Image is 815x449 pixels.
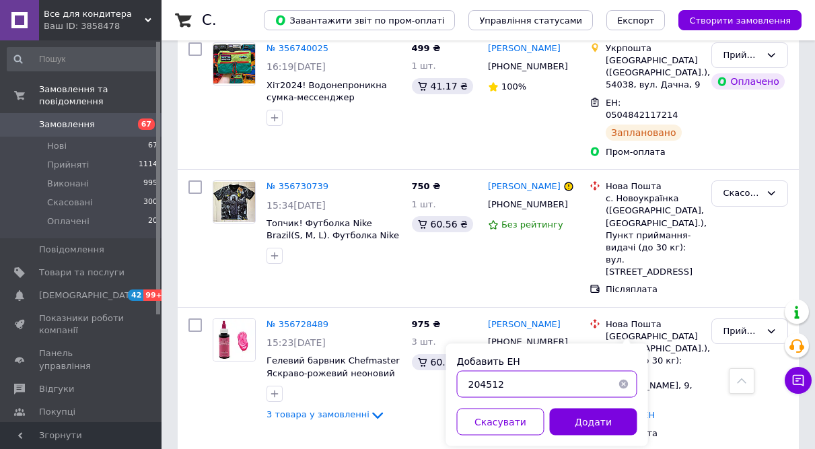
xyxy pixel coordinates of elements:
[412,216,473,232] div: 60.56 ₴
[143,197,157,209] span: 300
[267,43,328,53] a: № 356740025
[501,81,526,92] span: 100%
[143,178,157,190] span: 995
[39,406,75,418] span: Покупці
[267,218,399,278] a: Топчик! Футболка Nike Brazil(S, M, L). Футболка Nike у чорному кольорі. Футбольна джерсі Nike Bra...
[264,10,455,30] button: Завантажити звіт по пром-оплаті
[47,140,67,152] span: Нові
[606,10,666,30] button: Експорт
[606,283,701,296] div: Післяплата
[213,182,255,223] img: Фото товару
[47,197,93,209] span: Скасовані
[617,15,655,26] span: Експорт
[39,83,162,108] span: Замовлення та повідомлення
[267,61,326,72] span: 16:19[DATE]
[39,312,125,337] span: Показники роботи компанії
[412,337,436,347] span: 3 шт.
[128,289,143,301] span: 42
[501,219,563,230] span: Без рейтингу
[47,178,89,190] span: Виконані
[485,196,569,213] div: [PHONE_NUMBER]
[550,409,637,436] button: Додати
[267,355,400,390] a: Гелевий барвник Chefmaster Яскраво-рожевий неоновий [PERSON_NAME] Pink 65г
[412,354,473,370] div: 60.16 ₴
[213,318,256,361] a: Фото товару
[606,180,701,193] div: Нова Пошта
[7,47,159,71] input: Пошук
[785,367,812,394] button: Чат з покупцем
[148,140,157,152] span: 67
[412,199,436,209] span: 1 шт.
[47,159,89,171] span: Прийняті
[44,8,145,20] span: Все для кондитера
[606,427,701,440] div: Післяплата
[39,383,74,395] span: Відгуки
[267,319,328,329] a: № 356728489
[723,48,760,63] div: Прийнято
[689,15,791,26] span: Створити замовлення
[44,20,162,32] div: Ваш ID: 3858478
[275,14,444,26] span: Завантажити звіт по пром-оплаті
[711,73,784,90] div: Оплачено
[457,409,544,436] button: Скасувати
[47,215,90,228] span: Оплачені
[138,118,155,130] span: 67
[610,371,637,398] button: Очистить
[488,42,561,55] a: [PERSON_NAME]
[723,324,760,339] div: Прийнято
[678,10,802,30] button: Створити замовлення
[665,15,802,25] a: Створити замовлення
[267,409,386,419] a: 3 товара у замовленні
[267,409,369,419] span: 3 товара у замовленні
[412,319,441,329] span: 975 ₴
[606,318,701,331] div: Нова Пошта
[267,337,326,348] span: 15:23[DATE]
[213,44,255,83] img: Фото товару
[139,159,157,171] span: 1114
[412,78,473,94] div: 41.17 ₴
[606,193,701,278] div: с. Новоукраїнка ([GEOGRAPHIC_DATA], [GEOGRAPHIC_DATA].), Пункт приймання-видачі (до 30 кг): вул. ...
[412,43,441,53] span: 499 ₴
[606,125,682,141] div: Заплановано
[412,181,441,191] span: 750 ₴
[488,318,561,331] a: [PERSON_NAME]
[479,15,582,26] span: Управління статусами
[606,331,701,404] div: [GEOGRAPHIC_DATA] ([GEOGRAPHIC_DATA].), №284 (до 30 кг): вул. [PERSON_NAME], 9, прим. 83
[202,12,339,28] h1: Список замовлень
[485,333,569,351] div: [PHONE_NUMBER]
[457,356,520,367] label: Добавить ЕН
[488,180,561,193] a: [PERSON_NAME]
[485,58,569,75] div: [PHONE_NUMBER]
[39,244,104,256] span: Повідомлення
[468,10,593,30] button: Управління статусами
[148,215,157,228] span: 20
[267,200,326,211] span: 15:34[DATE]
[267,181,328,191] a: № 356730739
[143,289,166,301] span: 99+
[606,98,678,120] span: ЕН: 0504842117214
[39,267,125,279] span: Товари та послуги
[267,80,392,140] a: Хіт2024! Водонепроникна сумка-мессенджер [GEOGRAPHIC_DATA]. Сумка через плече Patagonia синього к...
[606,146,701,158] div: Пром-оплата
[213,42,256,85] a: Фото товару
[39,289,139,302] span: [DEMOGRAPHIC_DATA]
[412,61,436,71] span: 1 шт.
[213,180,256,223] a: Фото товару
[39,118,95,131] span: Замовлення
[606,55,701,92] div: [GEOGRAPHIC_DATA] ([GEOGRAPHIC_DATA].), 54038, вул. Дачна, 9
[723,186,760,201] div: Скасовано
[213,319,255,361] img: Фото товару
[39,347,125,372] span: Панель управління
[606,42,701,55] div: Укрпошта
